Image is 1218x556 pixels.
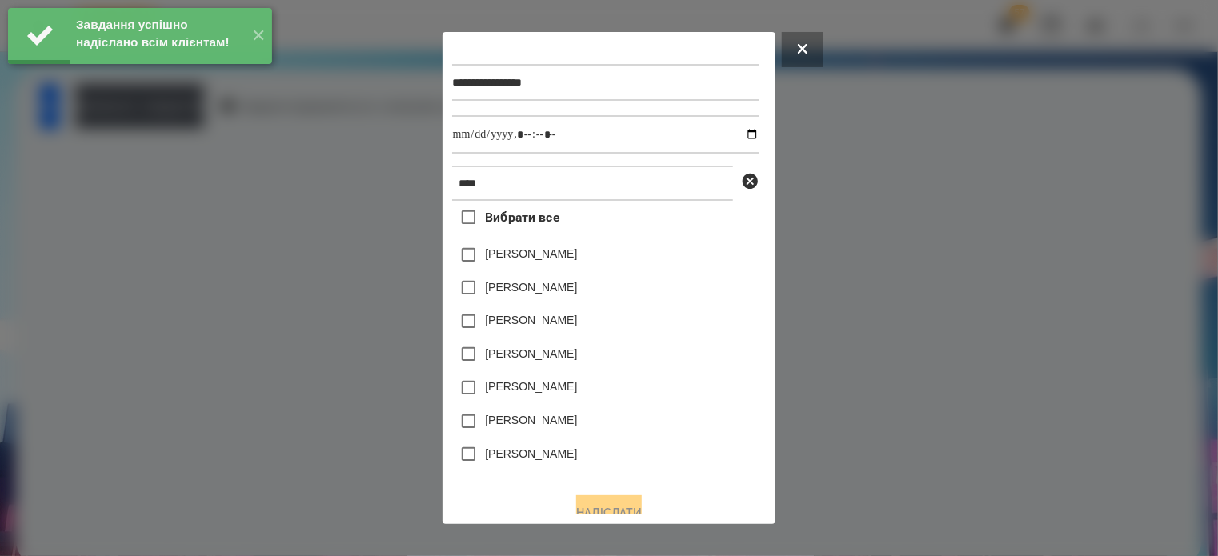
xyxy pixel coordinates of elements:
label: [PERSON_NAME] [485,378,577,394]
label: [PERSON_NAME] [485,246,577,262]
label: [PERSON_NAME] [485,412,577,428]
button: Надіслати [576,495,642,530]
span: Вибрати все [485,208,559,227]
label: [PERSON_NAME] [485,478,577,494]
label: [PERSON_NAME] [485,446,577,462]
label: [PERSON_NAME] [485,312,577,328]
div: Завдання успішно надіслано всім клієнтам! [76,16,240,51]
label: [PERSON_NAME] [485,279,577,295]
label: [PERSON_NAME] [485,346,577,362]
